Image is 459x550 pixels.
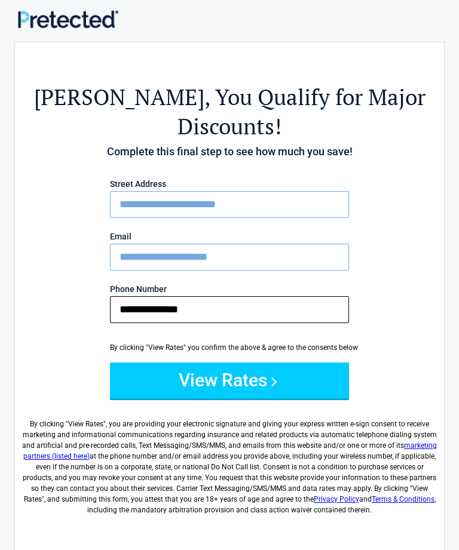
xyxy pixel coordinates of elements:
[110,180,349,188] label: Street Address
[110,362,349,398] button: View Rates
[34,82,204,112] span: [PERSON_NAME]
[21,409,438,515] label: By clicking " ", you are providing your electronic signature and giving your express written e-si...
[68,420,103,428] span: View Rates
[21,144,438,159] h4: Complete this final step to see how much you save!
[110,285,349,293] label: Phone Number
[21,82,438,141] h2: , You Qualify for Major Discounts!
[23,441,437,460] a: marketing partners (listed here)
[372,495,434,503] a: Terms & Conditions
[18,10,118,28] img: Main Logo
[110,342,349,353] div: By clicking "View Rates" you confirm the above & agree to the consents below
[314,495,359,503] a: Privacy Policy
[110,232,349,241] label: Email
